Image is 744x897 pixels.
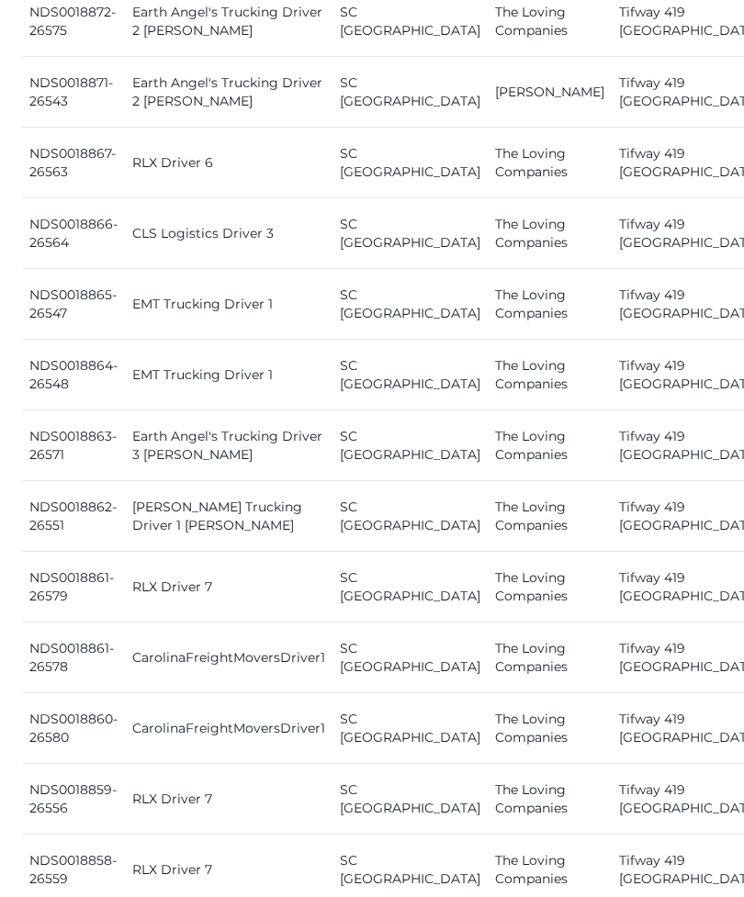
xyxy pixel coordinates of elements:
td: NDS0018861-26579 [22,553,125,623]
td: RLX Driver 7 [125,765,333,835]
td: The Loving Companies [488,553,612,623]
td: NDS0018862-26551 [22,482,125,553]
td: RLX Driver 6 [125,129,333,199]
td: NDS0018866-26564 [22,199,125,270]
td: SC [GEOGRAPHIC_DATA] [333,623,488,694]
td: [PERSON_NAME] [488,58,612,129]
td: The Loving Companies [488,694,612,765]
td: The Loving Companies [488,623,612,694]
td: SC [GEOGRAPHIC_DATA] [333,129,488,199]
td: The Loving Companies [488,341,612,411]
td: SC [GEOGRAPHIC_DATA] [333,270,488,341]
td: The Loving Companies [488,129,612,199]
td: Earth Angel's Trucking Driver 3 [PERSON_NAME] [125,411,333,482]
td: NDS0018859-26556 [22,765,125,835]
td: SC [GEOGRAPHIC_DATA] [333,694,488,765]
td: CLS Logistics Driver 3 [125,199,333,270]
td: The Loving Companies [488,411,612,482]
td: SC [GEOGRAPHIC_DATA] [333,199,488,270]
td: NDS0018865-26547 [22,270,125,341]
td: NDS0018861-26578 [22,623,125,694]
td: CarolinaFreightMoversDriver1 [125,623,333,694]
td: The Loving Companies [488,270,612,341]
td: RLX Driver 7 [125,553,333,623]
td: SC [GEOGRAPHIC_DATA] [333,765,488,835]
td: SC [GEOGRAPHIC_DATA] [333,411,488,482]
td: CarolinaFreightMoversDriver1 [125,694,333,765]
td: SC [GEOGRAPHIC_DATA] [333,553,488,623]
td: NDS0018863-26571 [22,411,125,482]
td: The Loving Companies [488,765,612,835]
td: SC [GEOGRAPHIC_DATA] [333,58,488,129]
td: EMT Trucking Driver 1 [125,270,333,341]
td: NDS0018864-26548 [22,341,125,411]
td: EMT Trucking Driver 1 [125,341,333,411]
td: SC [GEOGRAPHIC_DATA] [333,482,488,553]
td: SC [GEOGRAPHIC_DATA] [333,341,488,411]
td: [PERSON_NAME] Trucking Driver 1 [PERSON_NAME] [125,482,333,553]
td: NDS0018871-26543 [22,58,125,129]
td: The Loving Companies [488,199,612,270]
td: The Loving Companies [488,482,612,553]
td: NDS0018867-26563 [22,129,125,199]
td: Earth Angel's Trucking Driver 2 [PERSON_NAME] [125,58,333,129]
td: NDS0018860-26580 [22,694,125,765]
